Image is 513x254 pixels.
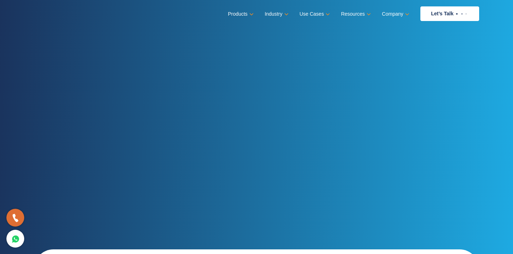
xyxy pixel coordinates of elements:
a: Resources [341,9,369,19]
a: Products [228,9,252,19]
a: Use Cases [300,9,328,19]
a: Industry [265,9,287,19]
a: Company [382,9,408,19]
a: Let’s Talk [420,6,479,21]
